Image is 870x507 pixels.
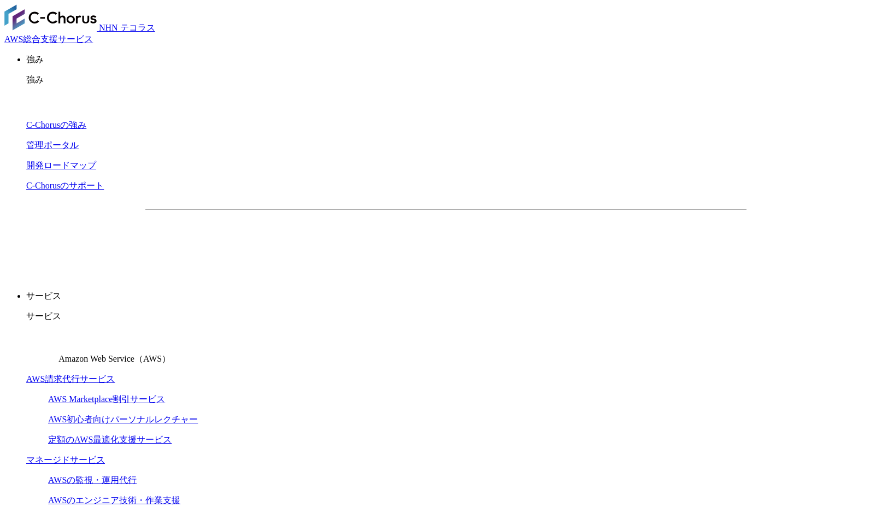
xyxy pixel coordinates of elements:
[609,239,618,243] img: 矢印
[26,374,115,384] a: AWS請求代行サービス
[422,239,431,243] img: 矢印
[48,394,165,404] a: AWS Marketplace割引サービス
[48,415,198,424] a: AWS初心者向けパーソナルレクチャー
[26,140,79,150] a: 管理ポータル
[26,54,866,66] p: 強み
[4,23,155,44] a: AWS総合支援サービス C-Chorus NHN テコラスAWS総合支援サービス
[26,311,866,322] p: サービス
[48,435,172,444] a: 定額のAWS最適化支援サービス
[264,227,440,255] a: 資料を請求する
[48,496,180,505] a: AWSのエンジニア技術・作業支援
[4,4,97,31] img: AWS総合支援サービス C-Chorus
[58,354,171,363] span: Amazon Web Service（AWS）
[26,181,104,190] a: C-Chorusのサポート
[451,227,627,255] a: まずは相談する
[26,291,866,302] p: サービス
[48,475,137,485] a: AWSの監視・運用代行
[26,161,96,170] a: 開発ロードマップ
[26,455,105,464] a: マネージドサービス
[26,74,866,86] p: 強み
[26,331,57,362] img: Amazon Web Service（AWS）
[26,120,86,129] a: C-Chorusの強み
